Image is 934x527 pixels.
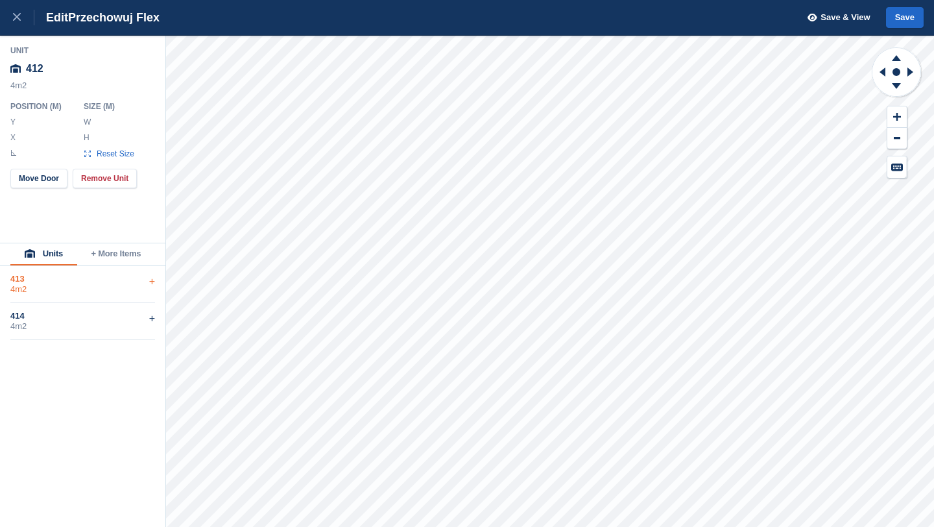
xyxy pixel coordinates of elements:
[73,169,137,188] button: Remove Unit
[96,148,135,160] span: Reset Size
[84,117,90,127] label: W
[84,132,90,143] label: H
[10,80,156,97] div: 4m2
[10,169,67,188] button: Move Door
[10,57,156,80] div: 412
[886,7,924,29] button: Save
[800,7,870,29] button: Save & View
[10,303,155,340] div: 4144m2+
[34,10,160,25] div: Edit Przechowuj Flex
[77,243,155,265] button: + More Items
[10,274,155,284] div: 413
[84,101,141,112] div: Size ( M )
[887,156,907,178] button: Keyboard Shortcuts
[10,321,155,332] div: 4m2
[10,311,155,321] div: 414
[10,117,17,127] label: Y
[10,101,73,112] div: Position ( M )
[887,106,907,128] button: Zoom In
[10,284,155,295] div: 4m2
[10,266,155,303] div: 4134m2+
[887,128,907,149] button: Zoom Out
[10,132,17,143] label: X
[149,274,155,289] div: +
[10,45,156,56] div: Unit
[149,311,155,326] div: +
[11,150,16,156] img: angle-icn.0ed2eb85.svg
[10,243,77,265] button: Units
[820,11,870,24] span: Save & View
